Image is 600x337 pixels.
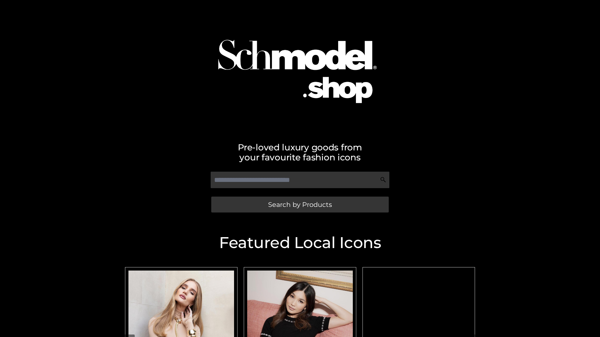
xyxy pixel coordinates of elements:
[122,142,478,162] h2: Pre-loved luxury goods from your favourite fashion icons
[380,177,386,183] img: Search Icon
[122,235,478,251] h2: Featured Local Icons​
[268,201,332,208] span: Search by Products
[211,197,389,212] a: Search by Products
